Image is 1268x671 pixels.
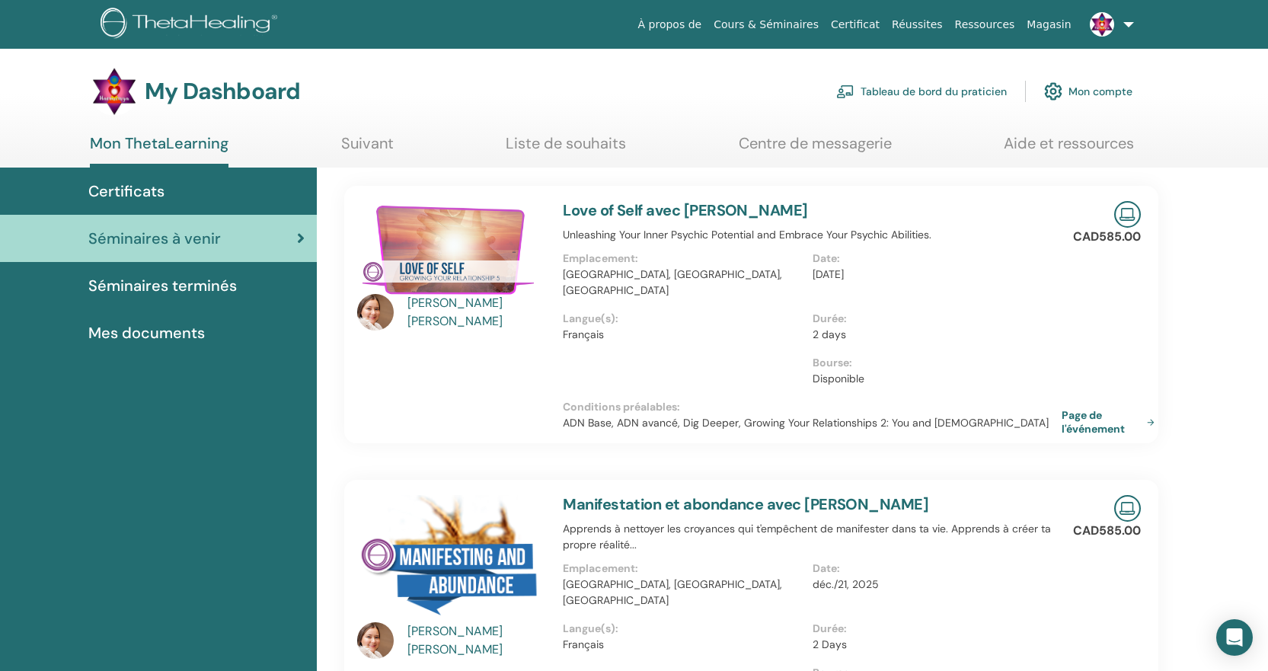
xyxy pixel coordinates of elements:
[563,251,803,267] p: Emplacement :
[563,494,928,514] a: Manifestation et abondance avec [PERSON_NAME]
[813,311,1052,327] p: Durée :
[1216,619,1253,656] div: Open Intercom Messenger
[563,637,803,653] p: Français
[836,85,854,98] img: chalkboard-teacher.svg
[1062,408,1161,436] a: Page de l'événement
[563,521,1062,553] p: Apprends à nettoyer les croyances qui t'empêchent de manifester dans ta vie. Apprends à créer ta ...
[563,311,803,327] p: Langue(s) :
[1073,522,1141,540] p: CAD585.00
[90,67,139,116] img: default.jpg
[632,11,708,39] a: À propos de
[90,134,228,168] a: Mon ThetaLearning
[825,11,886,39] a: Certificat
[357,294,394,331] img: default.jpg
[357,622,394,659] img: default.jpg
[836,75,1007,108] a: Tableau de bord du praticien
[88,321,205,344] span: Mes documents
[357,495,545,627] img: Manifestation et abondance
[1090,12,1114,37] img: default.jpg
[813,251,1052,267] p: Date :
[1044,78,1062,104] img: cog.svg
[813,355,1052,371] p: Bourse :
[813,267,1052,283] p: [DATE]
[813,371,1052,387] p: Disponible
[813,577,1052,593] p: déc./21, 2025
[1020,11,1077,39] a: Magasin
[563,415,1062,431] p: ADN Base, ADN avancé, Dig Deeper, Growing Your Relationships 2: You and [DEMOGRAPHIC_DATA]
[357,201,545,299] img: Love of Self
[739,134,892,164] a: Centre de messagerie
[341,134,394,164] a: Suivant
[1004,134,1134,164] a: Aide et ressources
[949,11,1021,39] a: Ressources
[563,621,803,637] p: Langue(s) :
[88,274,237,297] span: Séminaires terminés
[1114,495,1141,522] img: Live Online Seminar
[813,327,1052,343] p: 2 days
[563,577,803,609] p: [GEOGRAPHIC_DATA], [GEOGRAPHIC_DATA], [GEOGRAPHIC_DATA]
[145,78,300,105] h3: My Dashboard
[813,621,1052,637] p: Durée :
[407,622,548,659] a: [PERSON_NAME] [PERSON_NAME]
[1044,75,1132,108] a: Mon compte
[813,637,1052,653] p: 2 Days
[101,8,283,42] img: logo.png
[563,399,1062,415] p: Conditions préalables :
[886,11,948,39] a: Réussites
[707,11,825,39] a: Cours & Séminaires
[563,327,803,343] p: Français
[1114,201,1141,228] img: Live Online Seminar
[506,134,626,164] a: Liste de souhaits
[813,561,1052,577] p: Date :
[563,267,803,299] p: [GEOGRAPHIC_DATA], [GEOGRAPHIC_DATA], [GEOGRAPHIC_DATA]
[1073,228,1141,246] p: CAD585.00
[563,200,807,220] a: Love of Self avec [PERSON_NAME]
[563,561,803,577] p: Emplacement :
[88,180,164,203] span: Certificats
[88,227,221,250] span: Séminaires à venir
[563,227,1062,243] p: Unleashing Your Inner Psychic Potential and Embrace Your Psychic Abilities.
[407,294,548,331] a: [PERSON_NAME] [PERSON_NAME]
